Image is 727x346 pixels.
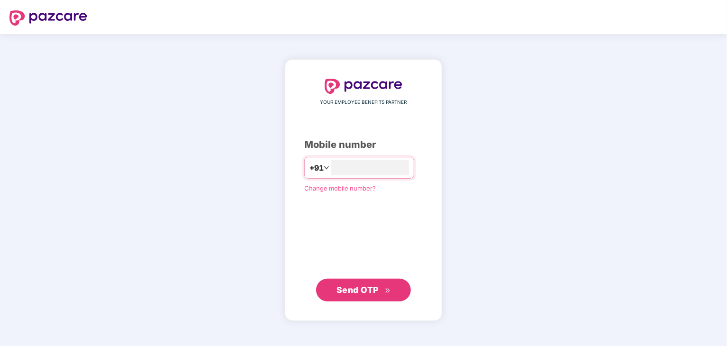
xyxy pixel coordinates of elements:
[325,79,402,94] img: logo
[304,184,376,192] a: Change mobile number?
[316,279,411,301] button: Send OTPdouble-right
[304,137,423,152] div: Mobile number
[385,288,391,294] span: double-right
[320,99,407,106] span: YOUR EMPLOYEE BENEFITS PARTNER
[309,162,324,174] span: +91
[324,165,329,171] span: down
[9,10,87,26] img: logo
[336,285,379,295] span: Send OTP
